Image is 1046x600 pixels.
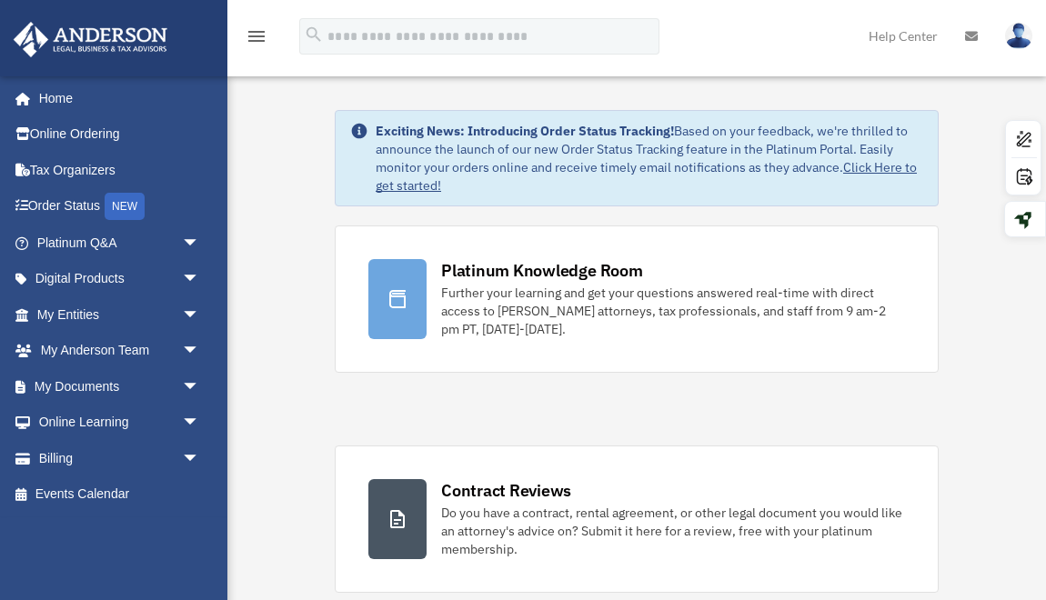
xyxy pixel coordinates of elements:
div: NEW [105,193,145,220]
a: Digital Productsarrow_drop_down [13,261,227,297]
a: My Documentsarrow_drop_down [13,368,227,405]
span: arrow_drop_down [182,440,218,477]
a: Platinum Knowledge Room Further your learning and get your questions answered real-time with dire... [335,225,939,373]
div: Based on your feedback, we're thrilled to announce the launch of our new Order Status Tracking fe... [376,122,923,195]
a: Events Calendar [13,476,227,513]
img: User Pic [1005,23,1032,49]
div: Further your learning and get your questions answered real-time with direct access to [PERSON_NAM... [441,284,905,338]
a: menu [246,32,267,47]
i: menu [246,25,267,47]
a: Click Here to get started! [376,159,917,194]
div: Do you have a contract, rental agreement, or other legal document you would like an attorney's ad... [441,504,905,558]
div: Platinum Knowledge Room [441,259,643,282]
span: arrow_drop_down [182,225,218,262]
span: arrow_drop_down [182,333,218,370]
img: Anderson Advisors Platinum Portal [8,22,173,57]
span: arrow_drop_down [182,261,218,298]
i: search [304,25,324,45]
a: My Entitiesarrow_drop_down [13,296,227,333]
a: Online Learningarrow_drop_down [13,405,227,441]
a: My Anderson Teamarrow_drop_down [13,333,227,369]
div: Contract Reviews [441,479,571,502]
strong: Exciting News: Introducing Order Status Tracking! [376,123,674,139]
a: Contract Reviews Do you have a contract, rental agreement, or other legal document you would like... [335,445,939,593]
span: arrow_drop_down [182,296,218,334]
a: Home [13,80,218,116]
a: Billingarrow_drop_down [13,440,227,476]
span: arrow_drop_down [182,368,218,405]
a: Order StatusNEW [13,188,227,225]
a: Online Ordering [13,116,227,153]
a: Platinum Q&Aarrow_drop_down [13,225,227,261]
span: arrow_drop_down [182,405,218,442]
a: Tax Organizers [13,152,227,188]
